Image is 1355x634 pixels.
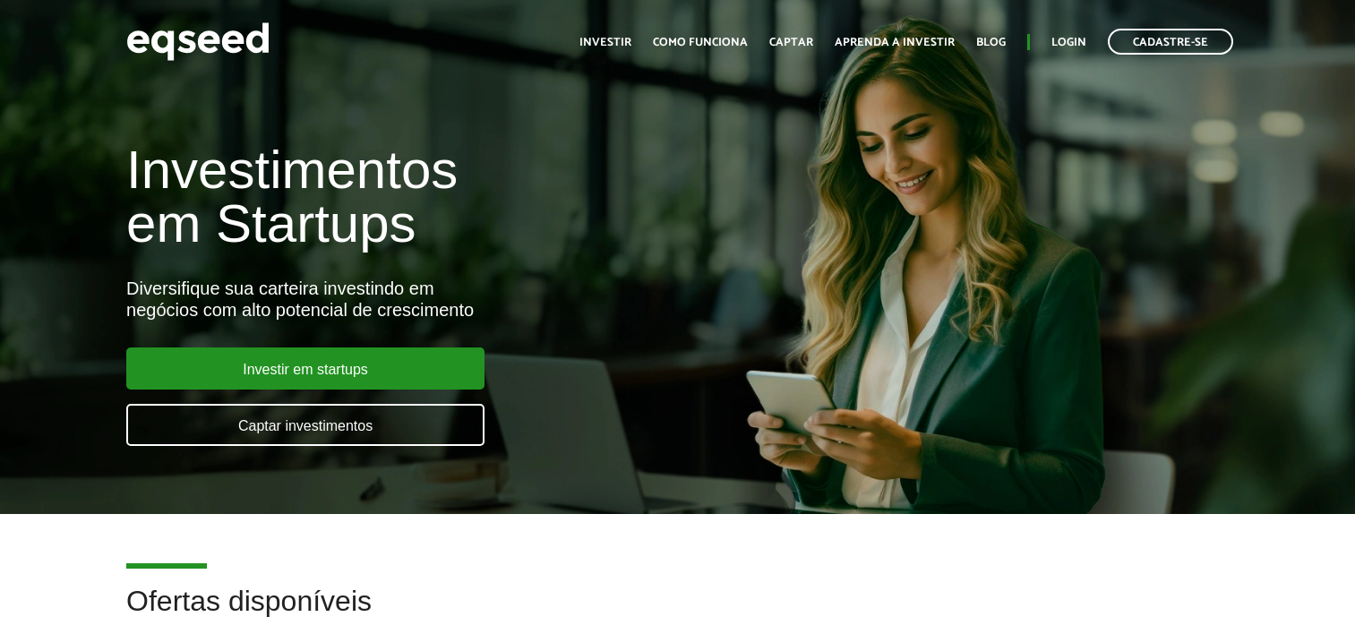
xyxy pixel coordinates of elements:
[835,37,955,48] a: Aprenda a investir
[579,37,631,48] a: Investir
[126,404,485,446] a: Captar investimentos
[126,278,777,321] div: Diversifique sua carteira investindo em negócios com alto potencial de crescimento
[126,18,270,65] img: EqSeed
[769,37,813,48] a: Captar
[1051,37,1086,48] a: Login
[126,143,777,251] h1: Investimentos em Startups
[976,37,1006,48] a: Blog
[653,37,748,48] a: Como funciona
[126,347,485,390] a: Investir em startups
[1108,29,1233,55] a: Cadastre-se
